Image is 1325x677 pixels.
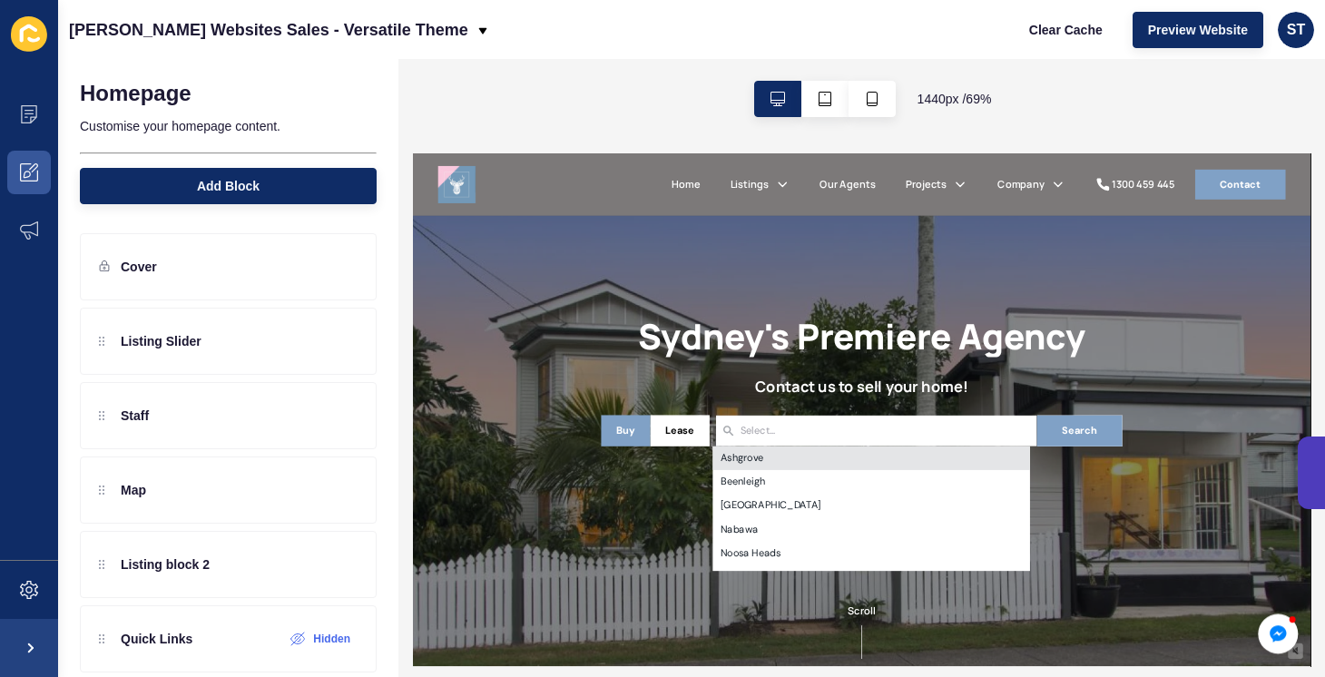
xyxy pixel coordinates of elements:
p: Quick Links [121,630,192,648]
p: Map [121,481,146,499]
a: Projects [717,34,777,56]
span: ST [1287,21,1305,39]
p: Customise your homepage content. [80,106,377,146]
div: 1300 459 445 [1017,34,1110,56]
a: Home [378,34,419,56]
a: Company [851,34,919,56]
button: Add Block [80,168,377,204]
label: Hidden [313,632,350,646]
span: Clear Cache [1029,21,1103,39]
p: [PERSON_NAME] Websites Sales - Versatile Theme [69,7,468,53]
span: 1440 px / 69 % [918,90,992,108]
span: Add Block [197,177,260,195]
button: Buy [274,381,345,427]
button: Lease [346,381,432,427]
p: Listing block 2 [121,555,210,574]
img: Company logo [36,18,92,73]
p: Cover [121,258,157,276]
span: Preview Website [1148,21,1248,39]
h1: Sydney's Premiere Agency [328,236,978,297]
h2: Contact us to sell your home! [498,326,809,352]
a: 1300 459 445 [994,34,1110,56]
a: Listings [462,34,518,56]
button: Clear Cache [1014,12,1118,48]
button: Preview Website [1133,12,1263,48]
input: Select... [477,392,568,416]
a: Contact [1139,24,1271,67]
p: Staff [121,407,149,425]
p: Listing Slider [121,332,201,350]
h1: Homepage [80,81,191,106]
a: Our Agents [593,34,673,56]
button: Search [908,381,1032,427]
